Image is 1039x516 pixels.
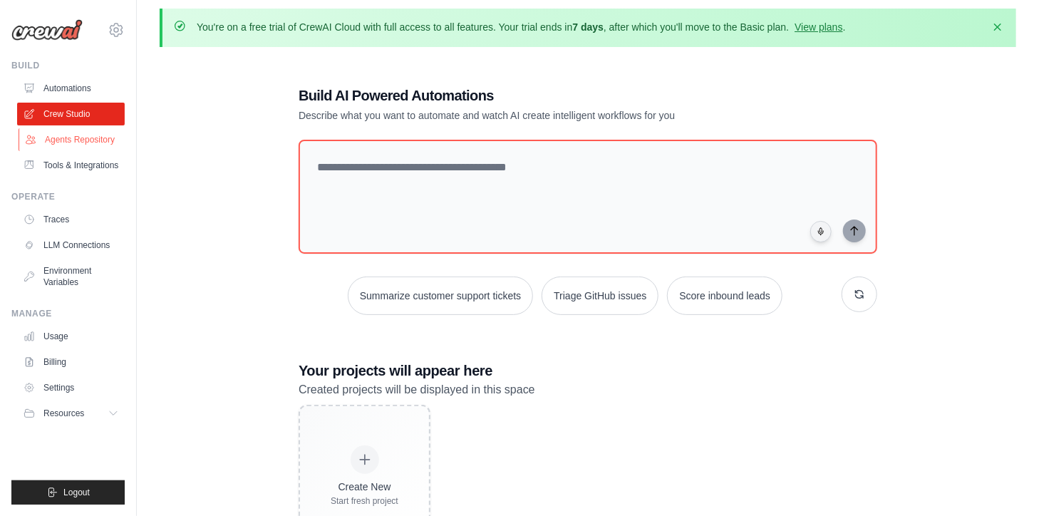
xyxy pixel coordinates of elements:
[17,77,125,100] a: Automations
[17,103,125,125] a: Crew Studio
[19,128,126,151] a: Agents Repository
[299,86,777,105] h1: Build AI Powered Automations
[299,108,777,123] p: Describe what you want to automate and watch AI create intelligent workflows for you
[17,376,125,399] a: Settings
[17,325,125,348] a: Usage
[17,208,125,231] a: Traces
[43,408,84,419] span: Resources
[842,277,877,312] button: Get new suggestions
[17,351,125,373] a: Billing
[810,221,832,242] button: Click to speak your automation idea
[11,60,125,71] div: Build
[17,259,125,294] a: Environment Variables
[542,277,658,315] button: Triage GitHub issues
[17,234,125,257] a: LLM Connections
[11,191,125,202] div: Operate
[11,19,83,41] img: Logo
[63,487,90,498] span: Logout
[299,361,877,381] h3: Your projects will appear here
[299,381,877,399] p: Created projects will be displayed in this space
[667,277,782,315] button: Score inbound leads
[17,154,125,177] a: Tools & Integrations
[11,480,125,505] button: Logout
[572,21,604,33] strong: 7 days
[197,20,846,34] p: You're on a free trial of CrewAI Cloud with full access to all features. Your trial ends in , aft...
[348,277,533,315] button: Summarize customer support tickets
[795,21,842,33] a: View plans
[11,308,125,319] div: Manage
[331,480,398,494] div: Create New
[17,402,125,425] button: Resources
[331,495,398,507] div: Start fresh project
